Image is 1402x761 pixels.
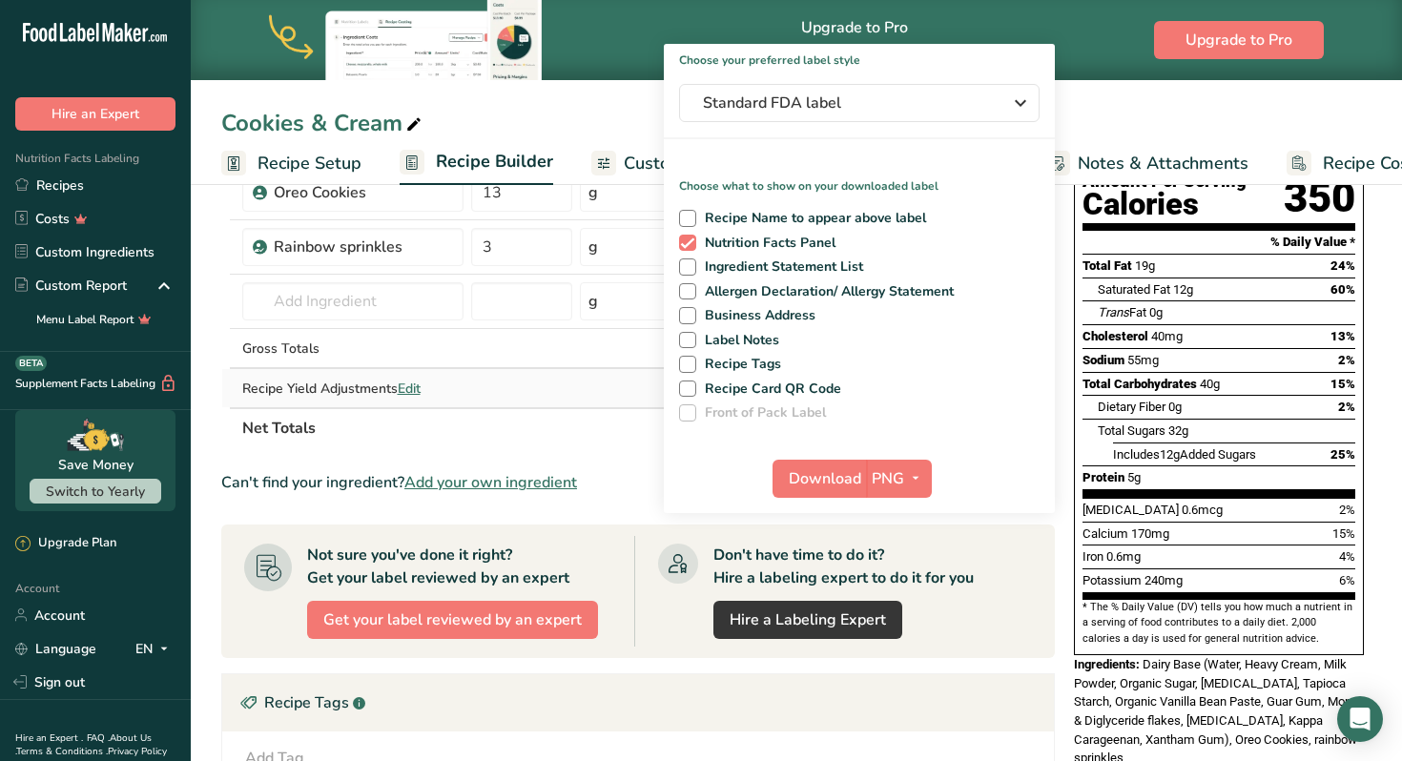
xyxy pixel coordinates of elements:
span: Cholesterol [1082,329,1148,343]
span: Total Carbohydrates [1082,377,1197,391]
a: Recipe Setup [221,142,361,185]
a: Customize Label [591,142,755,185]
p: Choose what to show on your downloaded label [664,162,1055,195]
div: Rainbow sprinkles [274,236,452,258]
button: Get your label reviewed by an expert [307,601,598,639]
div: Recipe Yield Adjustments [242,379,464,399]
a: About Us . [15,731,152,758]
div: Oreo Cookies [274,181,452,204]
button: Standard FDA label [679,84,1040,122]
a: Hire a Labeling Expert [713,601,902,639]
span: PNG [872,467,904,490]
span: 5g [1127,470,1141,484]
button: Upgrade to Pro [1154,21,1324,59]
span: Ingredient Statement List [696,258,864,276]
div: g [588,236,598,258]
input: Add Ingredient [242,282,464,320]
div: Upgrade Plan [15,534,116,553]
a: Language [15,632,96,666]
span: 40g [1200,377,1220,391]
span: 4% [1339,549,1355,564]
span: Label Notes [696,332,780,349]
h1: Choose your preferred label style [664,44,1055,69]
span: Edit [398,380,421,398]
span: Switch to Yearly [46,483,145,501]
span: 2% [1338,400,1355,414]
a: Recipe Builder [400,140,553,186]
span: 2% [1339,503,1355,517]
span: 32g [1168,423,1188,438]
span: 24% [1330,258,1355,273]
span: Recipe Tags [696,356,782,373]
span: 12g [1173,282,1193,297]
span: Standard FDA label [703,92,989,114]
section: * The % Daily Value (DV) tells you how much a nutrient in a serving of food contributes to a dail... [1082,600,1355,647]
div: Gross Totals [242,339,464,359]
div: Can't find your ingredient? [221,471,1055,494]
span: Notes & Attachments [1078,151,1248,176]
span: Iron [1082,549,1103,564]
div: Recipe Tags [222,674,1054,731]
span: Customize Label [624,151,755,176]
a: FAQ . [87,731,110,745]
span: Ingredients: [1074,657,1140,671]
div: Open Intercom Messenger [1337,696,1383,742]
span: 12g [1160,447,1180,462]
span: 0g [1149,305,1163,319]
span: Total Fat [1082,258,1132,273]
div: Cookies & Cream [221,106,425,140]
span: Calcium [1082,526,1128,541]
span: Recipe Name to appear above label [696,210,927,227]
span: Recipe Setup [258,151,361,176]
span: Add your own ingredient [404,471,577,494]
div: Save Money [58,455,134,475]
span: 240mg [1144,573,1183,587]
span: 0.6mg [1106,549,1141,564]
span: Upgrade to Pro [1186,29,1292,51]
span: Fat [1098,305,1146,319]
span: 55mg [1127,353,1159,367]
span: 6% [1339,573,1355,587]
span: Business Address [696,307,816,324]
span: Protein [1082,470,1124,484]
span: 25% [1330,447,1355,462]
span: 19g [1135,258,1155,273]
span: 2% [1338,353,1355,367]
a: Notes & Attachments [1045,142,1248,185]
span: Nutrition Facts Panel [696,235,836,252]
div: 350 [1284,173,1355,223]
div: Not sure you've done it right? Get your label reviewed by an expert [307,544,569,589]
div: Custom Report [15,276,127,296]
button: Download [773,460,866,498]
span: 170mg [1131,526,1169,541]
div: EN [135,637,175,660]
span: 15% [1330,377,1355,391]
div: Calories [1082,191,1247,218]
span: Total Sugars [1098,423,1165,438]
span: Saturated Fat [1098,282,1170,297]
span: Dietary Fiber [1098,400,1165,414]
span: Potassium [1082,573,1142,587]
th: Net Totals [238,407,820,447]
span: 0g [1168,400,1182,414]
div: Upgrade to Pro [711,1,998,80]
span: Sodium [1082,353,1124,367]
span: 60% [1330,282,1355,297]
span: [MEDICAL_DATA] [1082,503,1179,517]
button: PNG [866,460,932,498]
span: 13% [1330,329,1355,343]
span: Allergen Declaration/ Allergy Statement [696,283,955,300]
span: Get your label reviewed by an expert [323,608,582,631]
span: 0.6mcg [1182,503,1223,517]
section: % Daily Value * [1082,231,1355,254]
button: Hire an Expert [15,97,175,131]
a: Terms & Conditions . [16,745,108,758]
span: Front of Pack Label [696,404,827,422]
span: 15% [1332,526,1355,541]
div: g [588,290,598,313]
span: Recipe Card QR Code [696,380,842,398]
a: Hire an Expert . [15,731,83,745]
div: BETA [15,356,47,371]
span: Recipe Builder [436,149,553,175]
a: Privacy Policy [108,745,167,758]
